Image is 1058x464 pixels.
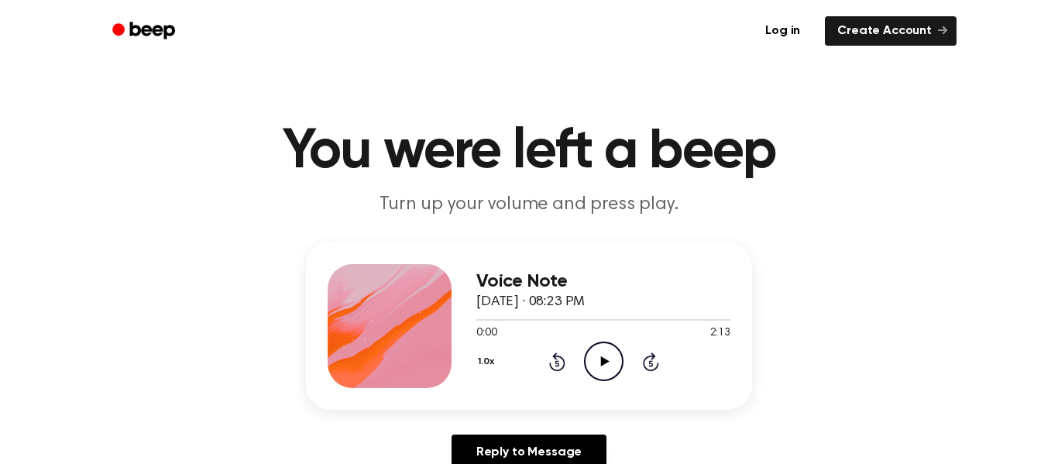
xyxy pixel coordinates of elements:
button: 1.0x [476,349,500,375]
a: Beep [101,16,189,46]
a: Log in [750,13,816,49]
a: Create Account [825,16,957,46]
span: 0:00 [476,325,496,342]
span: 2:13 [710,325,730,342]
h3: Voice Note [476,271,730,292]
span: [DATE] · 08:23 PM [476,295,585,309]
h1: You were left a beep [132,124,926,180]
p: Turn up your volume and press play. [232,192,826,218]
